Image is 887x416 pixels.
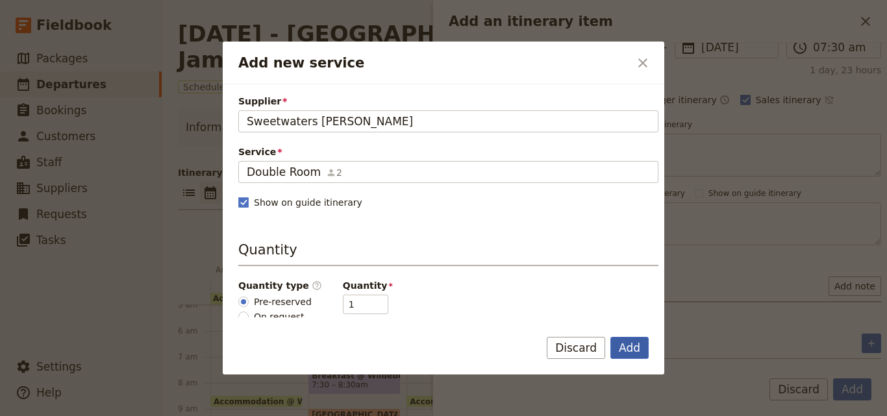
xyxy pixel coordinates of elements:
div: Quantity type [238,279,322,292]
button: Add [610,337,649,359]
input: Quantity [343,295,388,314]
input: Pre-reserved [238,297,249,307]
h2: Add new service [238,53,629,73]
span: 2 [326,166,342,179]
span: Show on guide itinerary [254,196,362,209]
input: On request [238,312,249,322]
span: Pre-reserved [254,295,312,308]
span: Sweetwaters [PERSON_NAME] [247,114,413,129]
button: Discard [547,337,605,359]
span: Service [238,145,658,158]
span: Supplier [238,95,658,108]
button: Close dialog [632,52,654,74]
span: On request [254,310,305,323]
span: ​ [312,280,322,291]
span: Double Room [247,164,321,180]
h3: Quantity [238,240,658,266]
span: Quantity [343,280,388,291]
